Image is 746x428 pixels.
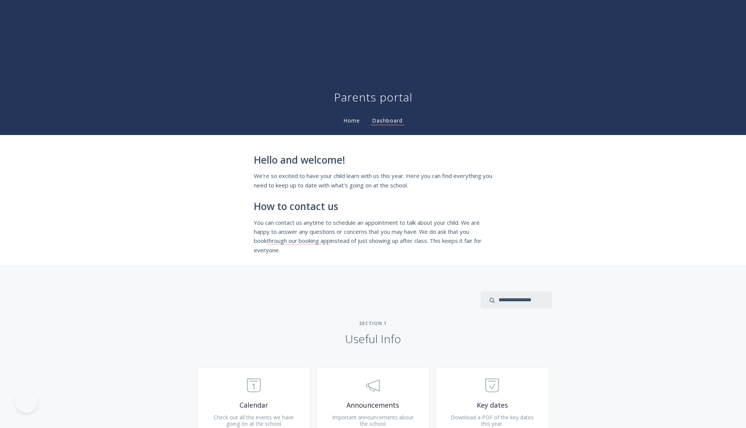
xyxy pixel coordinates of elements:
h2: Hello and welcome! [254,155,493,166]
span: Check out all the events we have going on at the school [214,414,294,428]
input: search input [481,291,552,308]
a: through our booking app [267,237,330,245]
p: We're so excited to have your child learn with us this year. Here you can find everything you nee... [254,171,493,190]
h2: How to contact us [254,201,493,212]
span: Announcements [328,401,418,410]
span: Calendar [209,401,299,410]
p: You can contact us anytime to schedule an appointment to talk about your child. We are happy to a... [254,218,493,255]
h1: Parents portal [334,90,412,105]
iframe: Toggle Customer Support [15,390,38,413]
span: Download a PDF of the key dates this year. [451,414,534,428]
span: Key dates [447,401,537,410]
a: Home [342,117,362,124]
span: Important announcements about the school [332,414,413,428]
a: Dashboard [371,117,404,125]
